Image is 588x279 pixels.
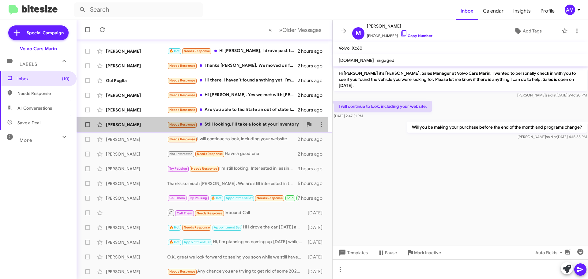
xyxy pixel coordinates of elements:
[334,68,587,91] p: Hi [PERSON_NAME] it's [PERSON_NAME], Sales Manager at Volvo Cars Marin. I wanted to personally ch...
[106,63,167,69] div: [PERSON_NAME]
[106,151,167,157] div: [PERSON_NAME]
[106,195,167,201] div: [PERSON_NAME]
[518,134,587,139] span: [PERSON_NAME] [DATE] 4:15:55 PM
[211,196,221,200] span: 🔥 Hot
[167,239,305,246] div: Hi, I'm planning on coming up [DATE] while one of my kids has an appointment - can I set up some ...
[167,62,298,69] div: Thanks [PERSON_NAME]. We moved on from the XC90. My wife drive one and is looking for something a...
[167,77,298,84] div: Hi there, I haven’t found anything yet. I’m still debating on whether I will get a xc or a rivian...
[373,247,402,258] button: Pause
[106,122,167,128] div: [PERSON_NAME]
[74,2,203,17] input: Search
[106,77,167,84] div: Gui Puglia
[305,224,327,231] div: [DATE]
[414,247,441,258] span: Mark Inactive
[298,63,327,69] div: 2 hours ago
[298,136,327,142] div: 2 hours ago
[478,2,508,20] a: Calendar
[106,239,167,245] div: [PERSON_NAME]
[385,247,397,258] span: Pause
[167,254,305,260] div: O.K. great we look forward to seeing you soon while we still have some inventory are you still in...
[184,49,210,53] span: Needs Response
[167,209,305,217] div: Inbound Call
[27,30,64,36] span: Special Campaign
[17,90,70,96] span: Needs Response
[298,92,327,98] div: 2 hours ago
[265,24,276,36] button: Previous
[517,93,587,97] span: [PERSON_NAME] [DATE] 2:46:20 PM
[106,48,167,54] div: [PERSON_NAME]
[106,92,167,98] div: [PERSON_NAME]
[402,247,446,258] button: Mark Inactive
[226,196,253,200] span: Appointment Set
[197,211,223,215] span: Needs Response
[400,33,432,38] a: Copy Number
[20,138,32,143] span: More
[20,46,57,52] div: Volvo Cars Marin
[169,167,187,171] span: Try Pausing
[339,45,349,51] span: Volvo
[167,165,298,172] div: I'm still looking. Interested in leasing. This week has been super hectic and I have guests until...
[356,28,361,38] span: M
[106,254,167,260] div: [PERSON_NAME]
[305,210,327,216] div: [DATE]
[287,196,294,200] span: Sold
[169,93,195,97] span: Needs Response
[546,93,556,97] span: said at
[167,268,305,275] div: Any chance you are trying to get rid of some 2024 xc30s for lease?
[167,106,298,113] div: Are you able to facilitate an out of state lease? If so, I'm ready to purchase a car.
[169,64,195,68] span: Needs Response
[169,225,180,229] span: 🔥 Hot
[191,167,217,171] span: Needs Response
[298,151,327,157] div: 2 hours ago
[169,270,195,273] span: Needs Response
[167,121,303,128] div: Still looking, I'll take a look at your inventory
[8,25,69,40] a: Special Campaign
[167,150,298,157] div: Have a good one
[167,180,298,187] div: Thanks so much [PERSON_NAME]. We are still interested in the EX30
[189,196,207,200] span: Try Pausing
[530,247,570,258] button: Auto Fields
[334,114,363,118] span: [DATE] 2:47:31 PM
[106,136,167,142] div: [PERSON_NAME]
[298,180,327,187] div: 5 hours ago
[367,30,432,39] span: [PHONE_NUMBER]
[169,123,195,126] span: Needs Response
[62,76,70,82] span: (10)
[269,26,272,34] span: «
[169,196,185,200] span: Call Them
[167,194,298,202] div: [PERSON_NAME], I know my husband [PERSON_NAME] has left several messages about an issue with the ...
[496,25,559,36] button: Add Tags
[565,5,575,15] div: AM
[106,269,167,275] div: [PERSON_NAME]
[106,166,167,172] div: [PERSON_NAME]
[279,26,282,34] span: »
[305,239,327,245] div: [DATE]
[214,225,241,229] span: Appointment Set
[20,62,37,67] span: Labels
[407,122,587,133] p: Will you be making your purchase before the end of the month and programs change?
[167,92,298,99] div: Hi [PERSON_NAME]. Yes we met with [PERSON_NAME] and received the car yesterdays. Thanks for the c...
[298,77,327,84] div: 2 hours ago
[367,22,432,30] span: [PERSON_NAME]
[536,2,560,20] a: Profile
[298,166,327,172] div: 3 hours ago
[298,48,327,54] div: 2 hours ago
[17,76,70,82] span: Inbox
[167,136,298,143] div: I will continue to look, including your website.
[167,224,305,231] div: Hi I drove the car [DATE] and loved it but it wasn't comfortable for my back (I have back issues)...
[17,120,40,126] span: Save a Deal
[337,247,368,258] span: Templates
[298,195,327,201] div: 7 hours ago
[456,2,478,20] a: Inbox
[106,224,167,231] div: [PERSON_NAME]
[305,269,327,275] div: [DATE]
[17,105,52,111] span: All Conversations
[169,240,180,244] span: 🔥 Hot
[535,247,565,258] span: Auto Fields
[169,137,195,141] span: Needs Response
[197,152,223,156] span: Needs Response
[339,58,374,63] span: [DOMAIN_NAME]
[169,78,195,82] span: Needs Response
[305,254,327,260] div: [DATE]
